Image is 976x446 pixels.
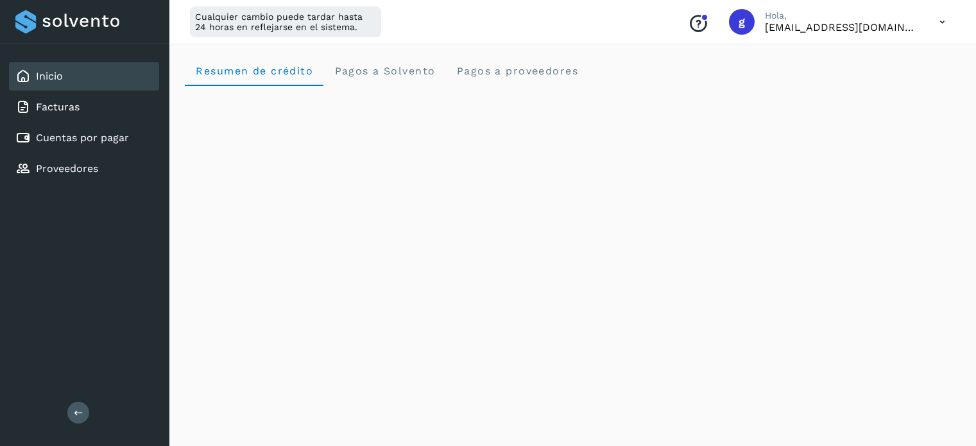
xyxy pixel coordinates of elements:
[9,93,159,121] div: Facturas
[456,65,578,77] span: Pagos a proveedores
[765,10,919,21] p: Hola,
[36,132,129,144] a: Cuentas por pagar
[190,6,381,37] div: Cualquier cambio puede tardar hasta 24 horas en reflejarse en el sistema.
[36,101,80,113] a: Facturas
[36,162,98,175] a: Proveedores
[9,62,159,90] div: Inicio
[765,21,919,33] p: gvtalavera@tortracs.net
[334,65,435,77] span: Pagos a Solvento
[195,65,313,77] span: Resumen de crédito
[36,70,63,82] a: Inicio
[9,155,159,183] div: Proveedores
[9,124,159,152] div: Cuentas por pagar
